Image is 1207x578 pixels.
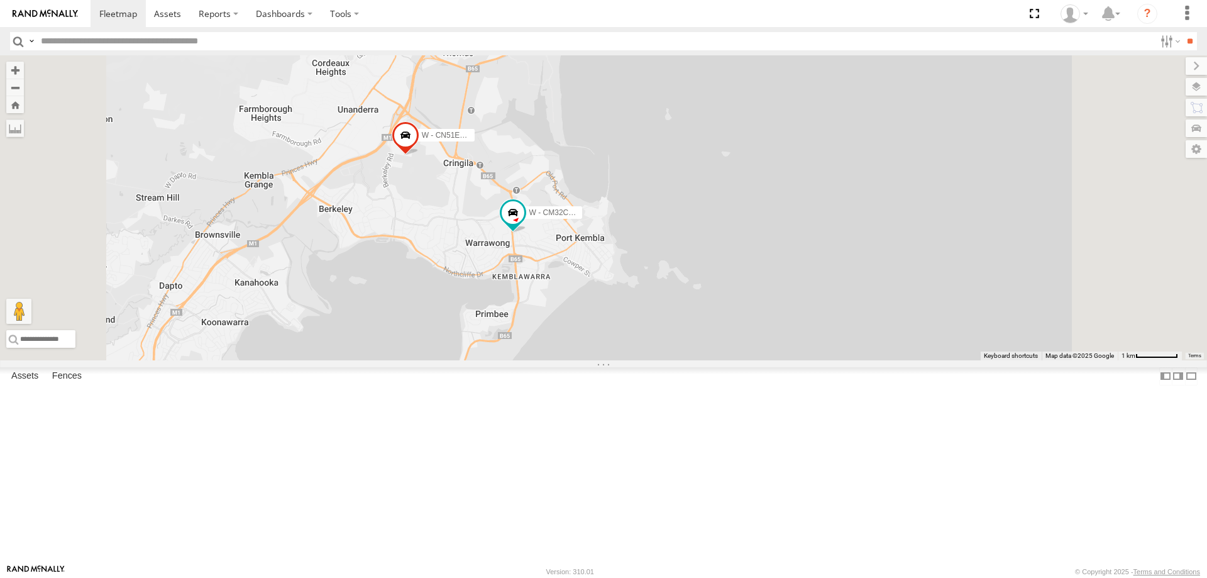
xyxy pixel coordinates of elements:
span: Map data ©2025 Google [1045,352,1114,359]
label: Assets [5,367,45,385]
img: rand-logo.svg [13,9,78,18]
label: Dock Summary Table to the Left [1159,367,1172,386]
button: Drag Pegman onto the map to open Street View [6,299,31,324]
label: Dock Summary Table to the Right [1172,367,1184,386]
label: Measure [6,119,24,137]
label: Map Settings [1186,140,1207,158]
label: Search Query [26,32,36,50]
label: Search Filter Options [1155,32,1182,50]
div: Version: 310.01 [546,568,594,575]
button: Zoom Home [6,96,24,113]
div: © Copyright 2025 - [1075,568,1200,575]
label: Hide Summary Table [1185,367,1198,386]
button: Zoom in [6,62,24,79]
a: Terms (opens in new tab) [1188,353,1201,358]
span: W - CM32CA - [PERSON_NAME] [529,208,642,217]
div: Tye Clark [1056,4,1093,23]
i: ? [1137,4,1157,24]
label: Fences [46,367,88,385]
span: W - CN51ES - [PERSON_NAME] [422,130,534,139]
a: Terms and Conditions [1133,568,1200,575]
a: Visit our Website [7,565,65,578]
span: 1 km [1122,352,1135,359]
button: Keyboard shortcuts [984,352,1038,360]
button: Zoom out [6,79,24,96]
button: Map Scale: 1 km per 64 pixels [1118,352,1182,360]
